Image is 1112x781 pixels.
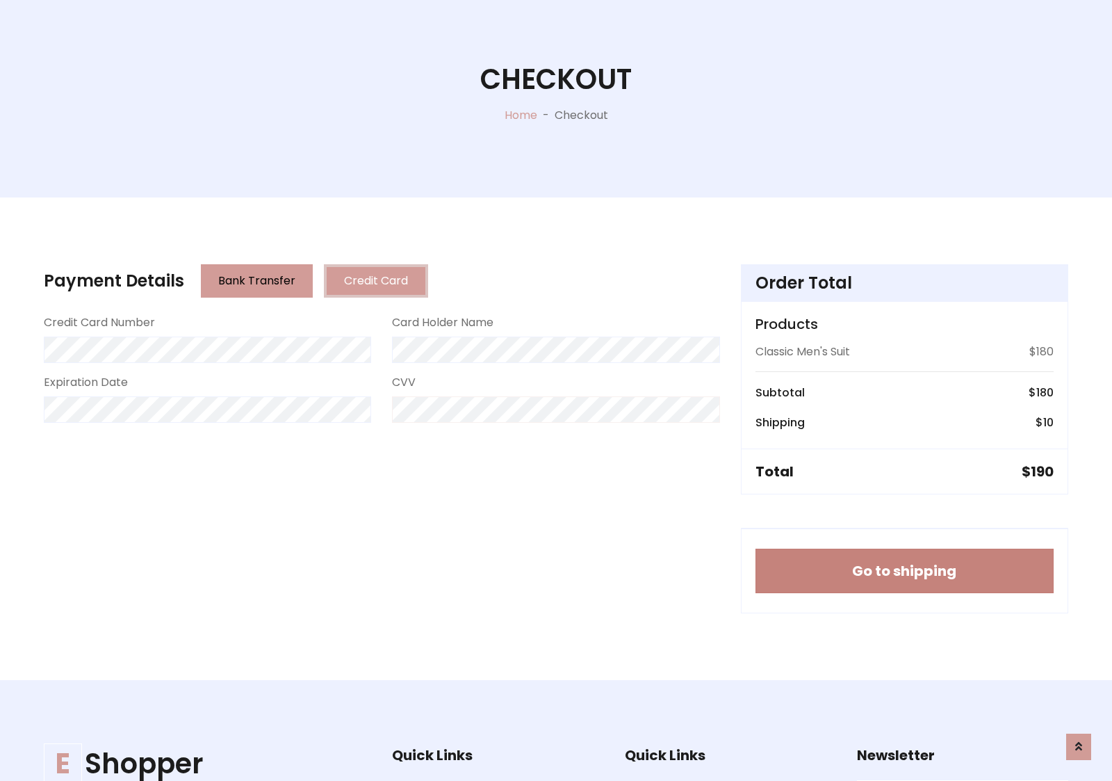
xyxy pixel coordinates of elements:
[755,344,850,360] p: Classic Men's Suit
[392,314,493,331] label: Card Holder Name
[480,63,632,96] h1: Checkout
[1029,386,1054,399] h6: $
[44,314,155,331] label: Credit Card Number
[1036,416,1054,429] h6: $
[755,549,1054,593] button: Go to shipping
[1031,462,1054,481] span: 190
[44,374,128,391] label: Expiration Date
[755,416,805,429] h6: Shipping
[1029,344,1054,360] p: $180
[755,386,805,399] h6: Subtotal
[1036,385,1054,401] span: 180
[324,264,428,298] button: Credit Card
[44,271,184,291] h4: Payment Details
[1043,414,1054,430] span: 10
[201,264,313,298] button: Bank Transfer
[392,374,416,391] label: CVV
[1022,463,1054,480] h5: $
[625,747,836,764] h5: Quick Links
[44,747,348,780] a: EShopper
[755,273,1054,293] h4: Order Total
[857,747,1068,764] h5: Newsletter
[555,107,608,124] p: Checkout
[392,747,603,764] h5: Quick Links
[44,747,348,780] h1: Shopper
[537,107,555,124] p: -
[755,316,1054,332] h5: Products
[755,463,794,480] h5: Total
[505,107,537,123] a: Home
